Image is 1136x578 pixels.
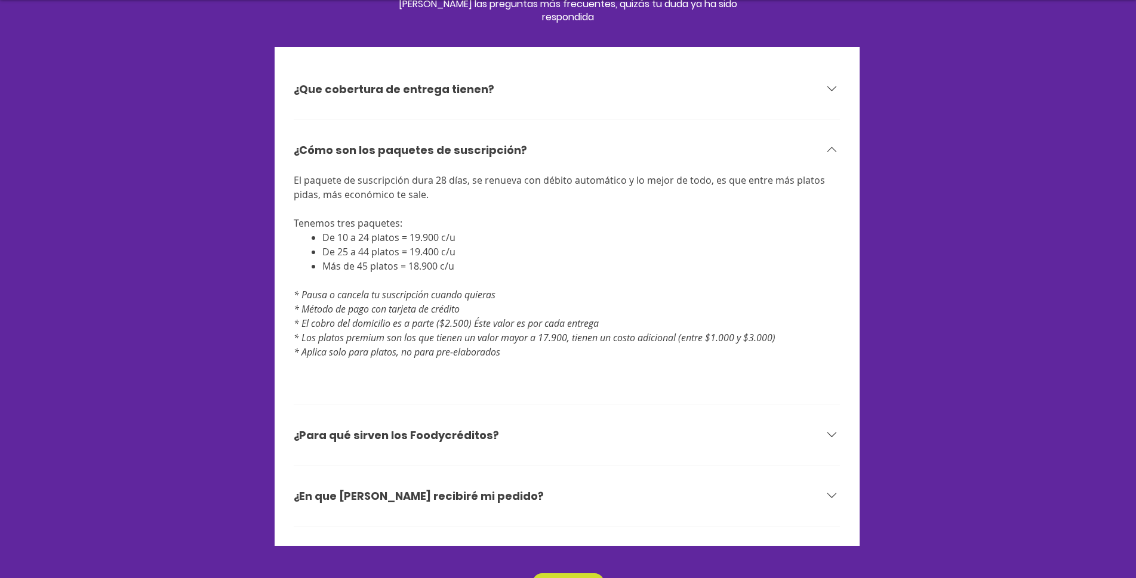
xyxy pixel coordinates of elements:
span: * Aplica solo para platos, no para pre-elaborados [294,345,500,358]
button: ¿Para qué sirven los Foodycréditos? [294,412,841,458]
span: De 25 a 44 platos = 19.400 c/u [322,245,455,258]
iframe: Messagebird Livechat Widget [1067,509,1124,566]
span: * Pausa o cancela tu suscripción cuando quieras [294,288,495,301]
span: * El cobro del domicilio es a parte ($2.500) Éste valor es por cada entrega [294,317,599,330]
h3: ¿Cómo son los paquetes de suscripción? [294,143,527,157]
h3: ¿Que cobertura de entrega tienen? [294,82,494,97]
span: * Método de pago con tarjeta de crédito [294,302,460,316]
button: ¿Cómo son los paquetes de suscripción? [294,127,841,173]
span: Más de 45 platos = 18.900 c/u [322,259,454,273]
h3: ¿En que [PERSON_NAME] recibiré mi pedido? [294,489,544,503]
button: ¿Que cobertura de entrega tienen? [294,66,841,112]
span: * Los platos premium son los que tienen un valor mayor a 17.900, tienen un costo adicional (entre... [294,331,775,344]
span: De 10 a 24 platos = 19.900 c/u [322,231,455,244]
h3: ¿Para qué sirven los Foodycréditos? [294,428,499,443]
span: El paquete de suscripción dura 28 días, se renueva con débito automático y lo mejor de todo, es q... [294,174,827,201]
button: ¿En que [PERSON_NAME] recibiré mi pedido? [294,473,841,519]
div: ¿Cómo son los paquetes de suscripción? [294,173,841,397]
span: Tenemos tres paquetes: [294,217,402,230]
